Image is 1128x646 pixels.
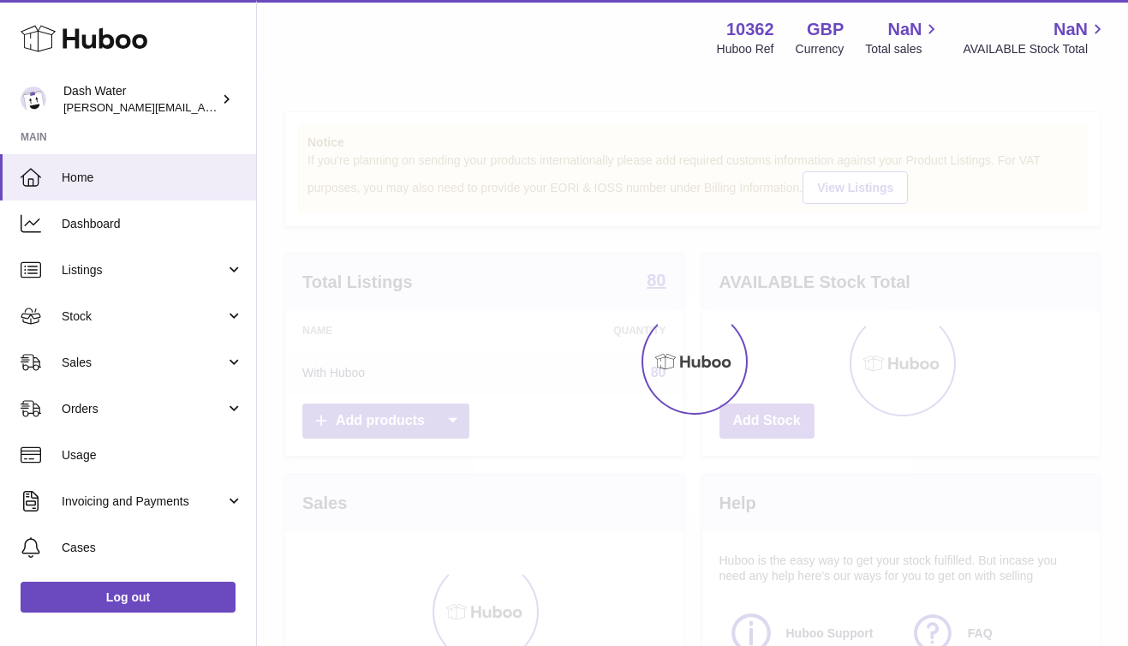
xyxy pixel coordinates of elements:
span: Orders [62,401,225,417]
span: NaN [1053,18,1088,41]
span: AVAILABLE Stock Total [963,41,1107,57]
span: Home [62,170,243,186]
a: NaN Total sales [865,18,941,57]
div: Currency [796,41,845,57]
a: Log out [21,582,236,613]
strong: GBP [807,18,844,41]
a: NaN AVAILABLE Stock Total [963,18,1107,57]
span: Stock [62,308,225,325]
span: Listings [62,262,225,278]
span: Total sales [865,41,941,57]
span: Sales [62,355,225,371]
span: NaN [887,18,922,41]
div: Huboo Ref [717,41,774,57]
span: Usage [62,447,243,464]
span: Dashboard [62,216,243,232]
span: Invoicing and Payments [62,493,225,510]
span: [PERSON_NAME][EMAIL_ADDRESS][DOMAIN_NAME] [63,100,343,114]
img: james@dash-water.com [21,87,46,112]
strong: 10362 [726,18,774,41]
div: Dash Water [63,83,218,116]
span: Cases [62,540,243,556]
